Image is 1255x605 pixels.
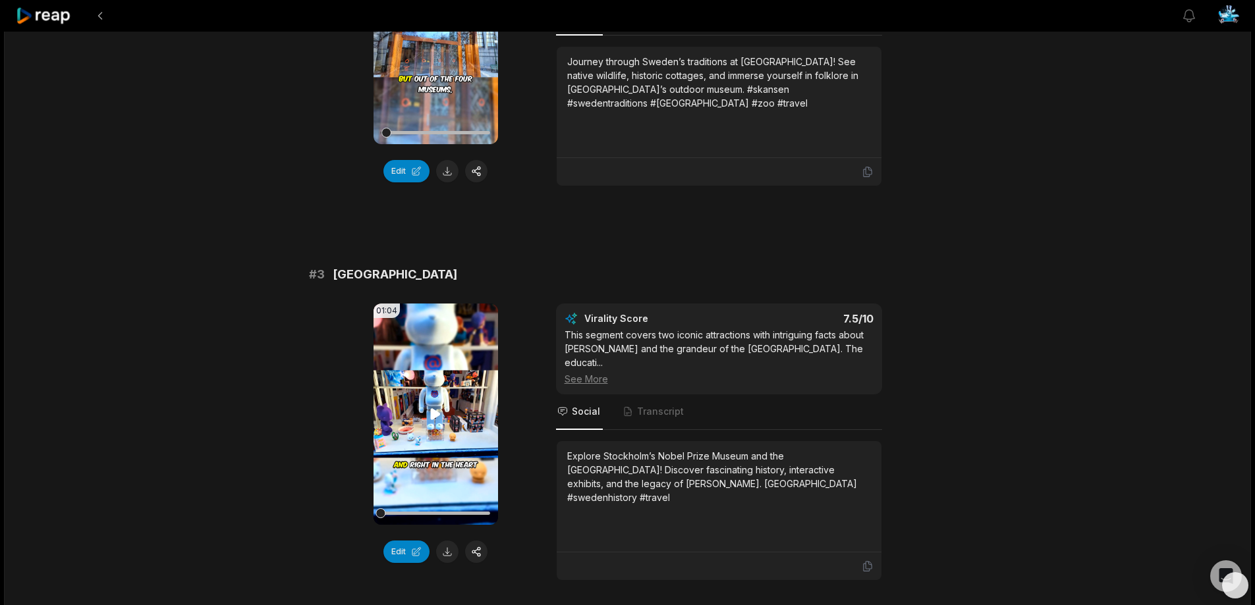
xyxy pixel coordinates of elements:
span: Transcript [637,405,684,418]
div: See More [565,372,874,386]
div: 7.5 /10 [732,312,874,325]
button: Edit [383,540,430,563]
nav: Tabs [556,394,882,430]
div: This segment covers two iconic attractions with intriguing facts about [PERSON_NAME] and the gran... [565,328,874,386]
video: Your browser does not support mp4 format. [374,303,498,525]
span: [GEOGRAPHIC_DATA] [333,265,457,284]
div: Open Intercom Messenger [1210,560,1242,592]
div: Explore Stockholm’s Nobel Prize Museum and the [GEOGRAPHIC_DATA]! Discover fascinating history, i... [567,449,871,504]
span: # 3 [309,265,325,284]
div: Journey through Sweden’s traditions at [GEOGRAPHIC_DATA]! See native wildlife, historic cottages,... [567,55,871,110]
div: Virality Score [584,312,726,325]
button: Edit [383,160,430,182]
span: Social [572,405,600,418]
